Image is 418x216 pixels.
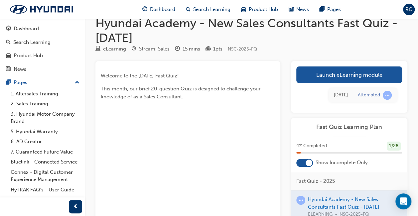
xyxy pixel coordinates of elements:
h1: Hyundai Academy - New Sales Consultants Fast Quiz - [DATE] [95,16,407,45]
span: learningResourceType_ELEARNING-icon [95,46,100,52]
span: RC [405,6,412,13]
span: car-icon [6,53,11,59]
button: Pages [3,76,82,89]
span: Dashboard [150,6,175,13]
span: search-icon [6,40,11,46]
div: Dashboard [14,25,39,33]
a: 1. Aftersales Training [8,89,82,99]
a: guage-iconDashboard [137,3,181,16]
a: HyTRAK FAQ's - User Guide [8,185,82,195]
div: Product Hub [14,52,43,59]
span: search-icon [186,5,191,14]
a: News [3,63,82,75]
span: Fast Quiz - 2025 [296,177,335,185]
div: Stream: Sales [139,45,170,53]
span: learningRecordVerb_ATTEMPT-icon [296,196,305,205]
div: eLearning [103,45,126,53]
span: Search Learning [193,6,230,13]
span: Product Hub [249,6,278,13]
span: clock-icon [175,46,180,52]
button: RC [403,4,415,15]
span: prev-icon [73,203,78,211]
div: News [14,65,26,73]
a: Bluelink - Connected Service [8,157,82,167]
a: Hyundai CX Championship 2024 [8,195,82,212]
span: pages-icon [6,80,11,86]
span: car-icon [241,5,246,14]
span: target-icon [131,46,136,52]
div: 1 / 28 [387,142,401,151]
span: Show Incomplete Only [316,159,368,166]
span: learningRecordVerb_ATTEMPT-icon [383,91,392,100]
a: 7. Guaranteed Future Value [8,147,82,157]
div: Duration [175,45,200,53]
div: Attempted [358,92,380,98]
span: up-icon [75,78,79,87]
div: Pages [14,79,27,86]
span: News [296,6,309,13]
a: Fast Quiz Learning Plan [296,123,402,131]
span: guage-icon [6,26,11,32]
span: news-icon [289,5,294,14]
a: 5. Hyundai Warranty [8,127,82,137]
div: Open Intercom Messenger [395,193,411,209]
div: Search Learning [13,39,51,46]
div: 15 mins [183,45,200,53]
a: pages-iconPages [314,3,346,16]
button: DashboardSearch LearningProduct HubNews [3,21,82,76]
div: Type [95,45,126,53]
span: Welcome to the [DATE] Fast Quiz! [101,73,179,79]
a: Product Hub [3,50,82,62]
a: Search Learning [3,36,82,49]
div: Stream [131,45,170,53]
a: search-iconSearch Learning [181,3,236,16]
div: 1 pts [213,45,222,53]
span: This month, our brief 20-question Quiz is designed to challenge your knowledge of as a Sales Cons... [101,86,262,100]
a: news-iconNews [283,3,314,16]
span: 4 % Completed [296,142,327,150]
a: 2. Sales Training [8,99,82,109]
span: news-icon [6,66,11,72]
span: guage-icon [142,5,147,14]
span: podium-icon [206,46,210,52]
a: Dashboard [3,23,82,35]
div: Fri Sep 19 2025 12:21:57 GMT+1000 (Australian Eastern Standard Time) [334,91,348,99]
span: Pages [327,6,341,13]
a: Connex - Digital Customer Experience Management [8,167,82,185]
a: Launch eLearning module [296,66,402,83]
a: car-iconProduct Hub [236,3,283,16]
a: 3. Hyundai Motor Company Brand [8,109,82,127]
div: Points [206,45,222,53]
span: Learning resource code [228,46,257,52]
img: Trak [3,2,80,16]
a: 6. AD Creator [8,137,82,147]
span: pages-icon [320,5,325,14]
